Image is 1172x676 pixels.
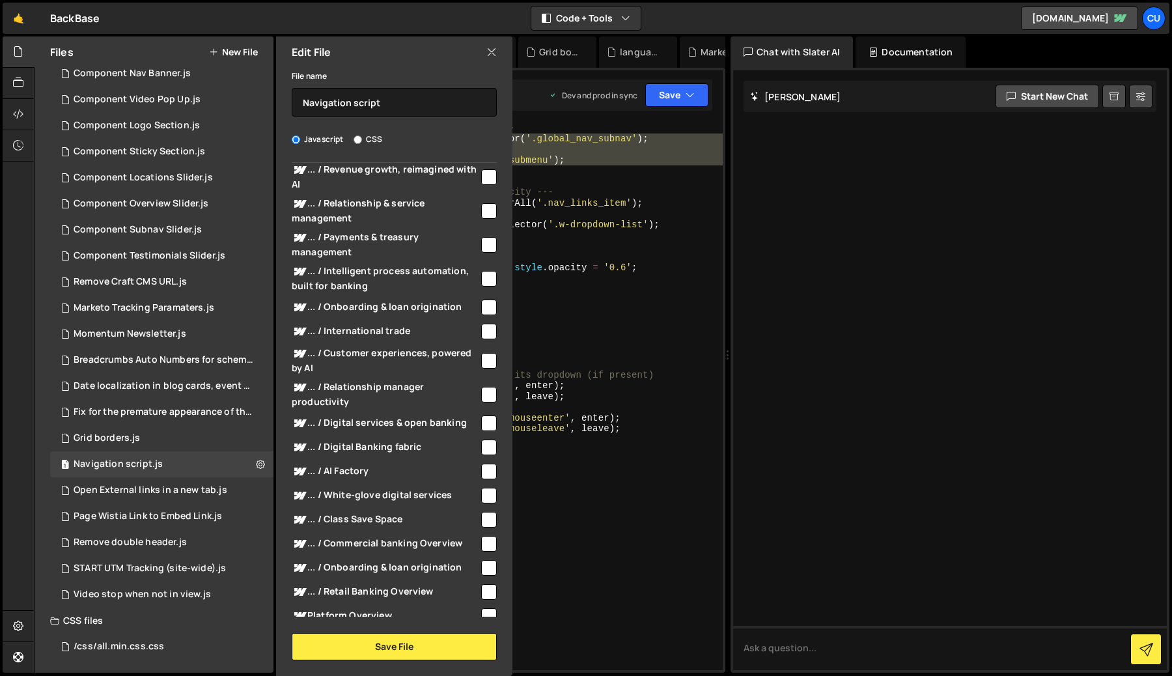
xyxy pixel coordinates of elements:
[50,529,273,556] div: 16770/48122.js
[292,300,479,315] span: ... / Onboarding & loan origination
[292,346,479,374] span: ... / Customer experiences, powered by AI
[50,425,273,451] div: 16770/48076.js
[74,537,187,548] div: Remove double header.js
[292,415,479,431] span: ... / Digital services & open banking
[74,458,163,470] div: Navigation script.js
[50,87,273,113] div: 16770/48348.js
[50,269,273,295] div: 16770/48252.js
[74,224,202,236] div: Component Subnav Slider.js
[292,196,479,225] span: ... / Relationship & service management
[292,633,497,660] button: Save File
[74,485,227,496] div: Open External links in a new tab.js
[50,10,100,26] div: BackBase
[549,90,637,101] div: Dev and prod in sync
[74,172,213,184] div: Component Locations Slider.js
[50,373,278,399] div: 16770/48029.js
[50,139,273,165] div: 16770/48028.js
[74,276,187,288] div: Remove Craft CMS URL.js
[50,582,273,608] div: 16770/48121.js
[3,3,35,34] a: 🤙
[74,120,200,132] div: Component Logo Section.js
[531,7,641,30] button: Code + Tools
[74,146,205,158] div: Component Sticky Section.js
[74,380,253,392] div: Date localization in blog cards, event cards, etc.js
[1021,7,1138,30] a: [DOMAIN_NAME]
[354,133,382,146] label: CSS
[856,36,966,68] div: Documentation
[50,321,273,347] div: 16770/48166.js
[50,451,273,477] div: 16770/48120.js
[292,584,479,600] span: ... / Retail Banking Overview
[292,608,479,624] span: Platform Overview
[292,560,479,576] span: ... / Onboarding & loan origination
[74,68,191,79] div: Component Nav Banner.js
[50,347,278,373] div: 16770/48077.js
[50,45,74,59] h2: Files
[292,133,344,146] label: Javascript
[701,46,742,59] div: Marketo Tracking Paramaters.js
[620,46,662,59] div: language-switcher.js
[74,302,214,314] div: Marketo Tracking Paramaters.js
[731,36,853,68] div: Chat with Slater AI
[50,243,273,269] div: 16770/48197.js
[61,460,69,471] span: 1
[292,135,300,144] input: Javascript
[50,61,273,87] div: 16770/48346.js
[292,380,479,408] span: ... / Relationship manager productivity
[74,354,253,366] div: Breadcrumbs Auto Numbers for schema markup.js
[539,46,581,59] div: Grid borders.js
[35,608,273,634] div: CSS files
[74,94,201,106] div: Component Video Pop Up.js
[354,135,362,144] input: CSS
[74,511,222,522] div: Page Wistia Link to Embed Link.js
[292,45,331,59] h2: Edit File
[292,512,479,528] span: ... / Class Save Space
[50,191,273,217] div: 16770/48205.js
[292,488,479,503] span: ... / White-glove digital services
[292,324,479,339] span: ... / International trade
[292,440,479,455] span: ... / Digital Banking fabric
[209,47,258,57] button: New File
[50,634,273,660] div: 16770/45829.css
[292,88,497,117] input: Name
[74,328,186,340] div: Momentum Newsletter.js
[645,83,708,107] button: Save
[50,217,273,243] div: 16770/48198.js
[292,536,479,552] span: ... / Commercial banking Overview
[292,70,327,83] label: File name
[1142,7,1165,30] a: Cu
[74,641,164,653] div: /css/all.min.css.css
[50,165,273,191] div: 16770/48377.js
[74,250,225,262] div: Component Testimonials Slider.js
[74,198,208,210] div: Component Overview Slider.js
[74,432,140,444] div: Grid borders.js
[50,399,278,425] div: 16770/48030.js
[292,464,479,479] span: ... / AI Factory
[74,589,211,600] div: Video stop when not in view.js
[292,230,479,259] span: ... / Payments & treasury management
[50,556,273,582] div: 16770/48123.js
[996,85,1099,108] button: Start new chat
[50,113,273,139] div: 16770/48214.js
[750,91,841,103] h2: [PERSON_NAME]
[74,563,226,574] div: START UTM Tracking (site-wide).js
[50,503,273,529] div: 16770/48115.js
[292,264,479,292] span: ... / Intelligent process automation, built for banking
[74,406,253,418] div: Fix for the premature appearance of the filter tag.js
[50,295,273,321] div: 16770/48157.js
[292,162,479,191] span: ... / Revenue growth, reimagined with AI
[50,477,273,503] div: 16770/48078.js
